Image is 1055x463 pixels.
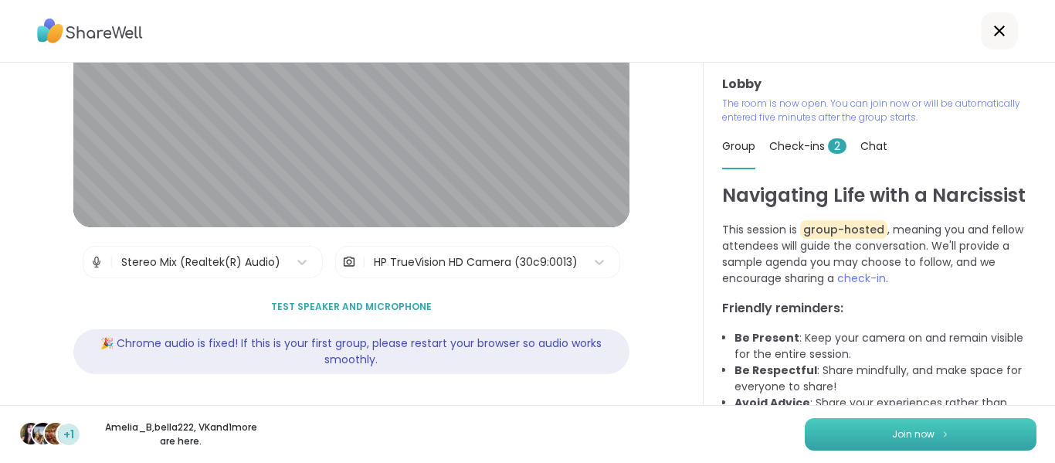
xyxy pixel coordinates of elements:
h3: Lobby [722,75,1036,94]
h3: Friendly reminders: [722,299,1036,318]
b: Be Respectful [734,363,817,378]
b: Be Present [734,330,799,346]
span: check-in [837,271,886,286]
img: ShareWell Logo [37,13,143,49]
p: Amelia_B , bella222 , VK and 1 more are here. [94,420,267,448]
p: The room is now open. You can join now or will be automatically entered five minutes after the gr... [722,97,1036,124]
img: ShareWell Logomark [941,430,950,438]
span: 2 [828,138,846,154]
div: HP TrueVision HD Camera (30c9:0013) [374,254,578,271]
span: +1 [63,427,74,443]
span: Group [722,138,755,154]
img: Microphone [90,247,103,277]
h1: Navigating Life with a Narcissist [722,182,1036,209]
li: : Share mindfully, and make space for everyone to share! [734,363,1036,395]
div: 🎉 Chrome audio is fixed! If this is your first group, please restart your browser so audio works ... [73,329,629,374]
li: : Share your experiences rather than advice, as peers are not mental health professionals. [734,395,1036,427]
img: bella222 [32,423,54,444]
p: This session is , meaning you and fellow attendees will guide the conversation. We'll provide a s... [722,222,1036,287]
b: Avoid Advice [734,395,810,410]
span: group-hosted [800,220,887,239]
span: | [110,247,114,277]
button: Test speaker and microphone [265,291,438,323]
img: VK [45,423,66,444]
span: Check-ins [769,138,846,154]
img: Camera [342,247,356,277]
span: Chat [860,138,887,154]
img: Amelia_B [20,423,42,444]
button: Join now [805,418,1036,451]
span: Join now [892,427,935,441]
span: Test speaker and microphone [271,300,432,314]
li: : Keep your camera on and remain visible for the entire session. [734,330,1036,363]
span: | [362,247,366,277]
div: Stereo Mix (Realtek(R) Audio) [121,254,280,271]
